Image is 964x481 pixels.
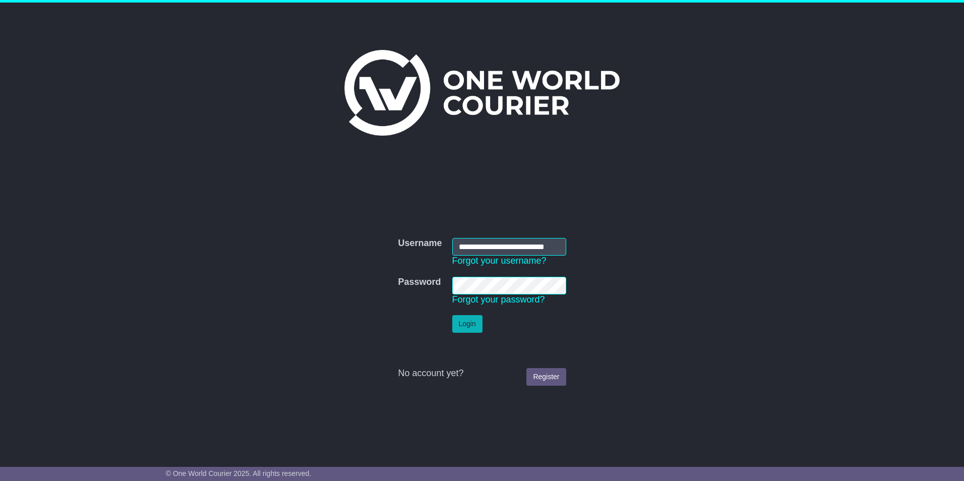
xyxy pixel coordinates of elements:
button: Login [452,315,483,333]
label: Password [398,277,441,288]
img: One World [344,50,620,136]
a: Forgot your username? [452,256,547,266]
label: Username [398,238,442,249]
a: Forgot your password? [452,294,545,305]
span: © One World Courier 2025. All rights reserved. [166,469,312,477]
div: No account yet? [398,368,566,379]
a: Register [526,368,566,386]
